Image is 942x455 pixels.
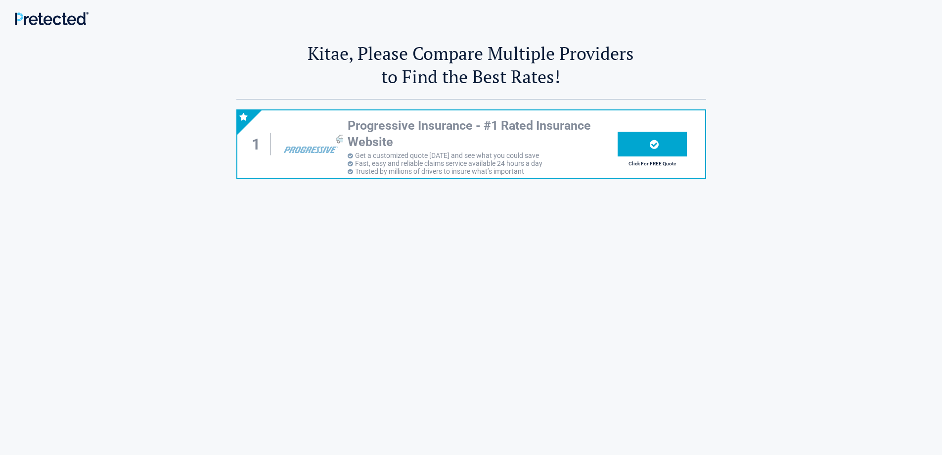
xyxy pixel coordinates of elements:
h2: Kitae, Please Compare Multiple Providers to Find the Best Rates! [236,42,706,88]
li: Get a customized quote [DATE] and see what you could save [348,152,618,159]
li: Trusted by millions of drivers to insure what’s important [348,167,618,175]
img: progressive's logo [279,129,342,159]
div: 1 [247,133,271,155]
img: Main Logo [15,12,89,25]
h3: Progressive Insurance - #1 Rated Insurance Website [348,118,618,150]
li: Fast, easy and reliable claims service available 24 hours a day [348,159,618,167]
h2: Click For FREE Quote [618,161,687,166]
